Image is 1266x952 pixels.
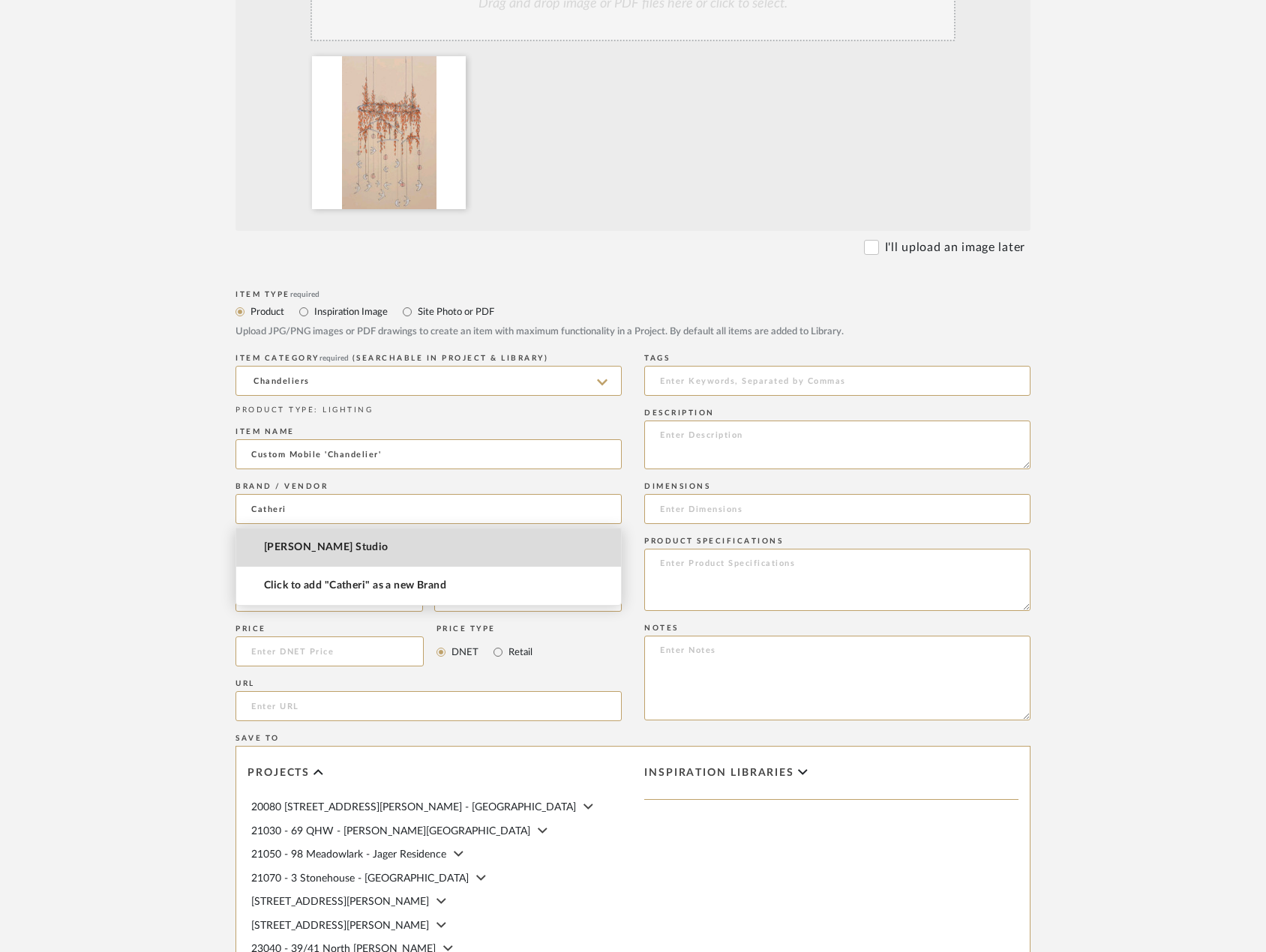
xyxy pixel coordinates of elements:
div: Brand / Vendor [235,482,622,491]
span: Click to add "Catheri" as a new Brand [264,579,446,592]
span: [STREET_ADDRESS][PERSON_NAME] [251,897,429,907]
span: (Searchable in Project & Library) [352,355,549,362]
div: Description [644,409,1030,418]
span: [STREET_ADDRESS][PERSON_NAME] [251,921,429,931]
label: Product [249,304,284,320]
div: Tags [644,354,1030,363]
div: PRODUCT TYPE [235,405,622,416]
span: : LIGHTING [314,406,373,414]
div: Price Type [436,624,532,633]
div: URL [235,679,622,688]
span: Projects [247,767,310,780]
label: Inspiration Image [313,304,388,320]
span: 21070 - 3 Stonehouse - [GEOGRAPHIC_DATA] [251,873,469,884]
input: Enter DNET Price [235,636,424,666]
span: [PERSON_NAME] Studio [264,541,388,554]
div: Dimensions [644,482,1030,491]
input: Enter URL [235,691,622,721]
div: Upload JPG/PNG images or PDF drawings to create an item with maximum functionality in a Project. ... [235,325,1030,340]
span: 21050 - 98 Meadowlark - Jager Residence [251,849,446,860]
span: 21030 - 69 QHW - [PERSON_NAME][GEOGRAPHIC_DATA] [251,826,530,837]
div: Item name [235,427,622,436]
span: 20080 [STREET_ADDRESS][PERSON_NAME] - [GEOGRAPHIC_DATA] [251,802,576,813]
label: DNET [450,644,478,660]
span: Inspiration libraries [644,767,794,780]
div: Price [235,624,424,633]
div: Item Type [235,290,1030,299]
mat-radio-group: Select price type [436,636,532,666]
label: Retail [507,644,532,660]
mat-radio-group: Select item type [235,302,1030,321]
input: Type a category to search and select [235,366,622,396]
input: Enter Keywords, Separated by Commas [644,366,1030,396]
div: ITEM CATEGORY [235,354,622,363]
input: Enter Name [235,439,622,469]
span: required [319,355,349,362]
div: Product Specifications [644,537,1030,546]
div: Save To [235,734,1030,743]
label: I'll upload an image later [885,238,1025,256]
input: Enter Dimensions [644,494,1030,524]
input: Unknown [235,494,622,524]
span: required [290,291,319,298]
div: Notes [644,624,1030,633]
label: Site Photo or PDF [416,304,494,320]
